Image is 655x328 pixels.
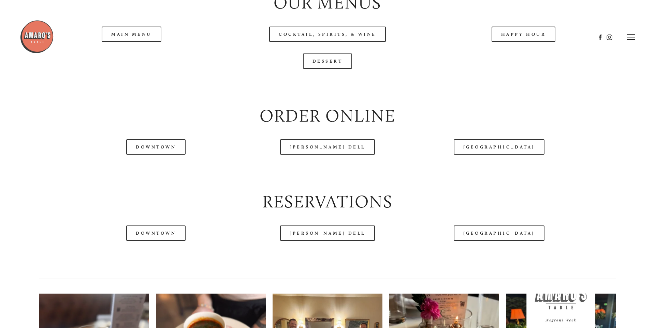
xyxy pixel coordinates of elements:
a: [GEOGRAPHIC_DATA] [454,225,544,241]
h2: Reservations [39,189,616,214]
a: Downtown [126,225,186,241]
a: [GEOGRAPHIC_DATA] [454,139,544,155]
a: [PERSON_NAME] Dell [280,225,375,241]
img: Amaro's Table [20,20,54,54]
h2: Order Online [39,104,616,128]
a: Downtown [126,139,186,155]
a: [PERSON_NAME] Dell [280,139,375,155]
